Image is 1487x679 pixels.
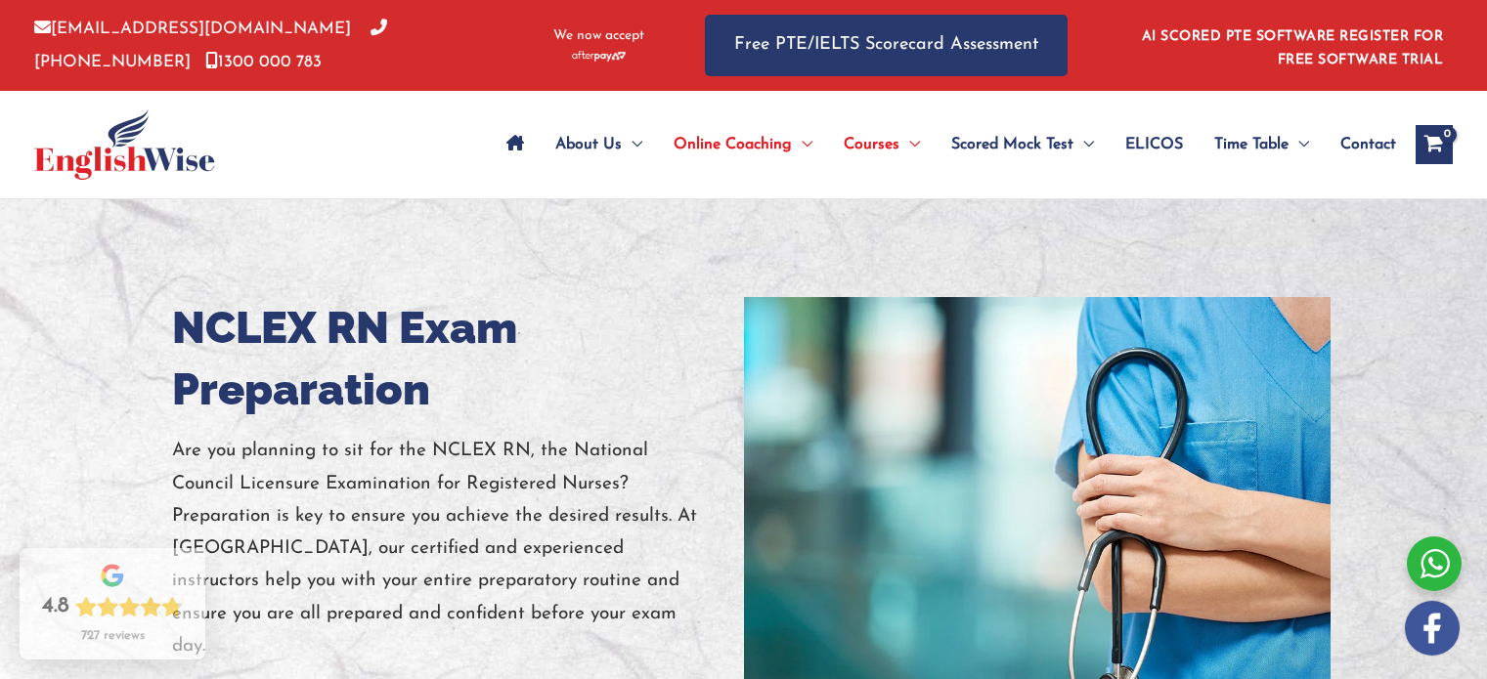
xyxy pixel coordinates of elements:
[205,54,322,70] a: 1300 000 783
[540,110,658,179] a: About UsMenu Toggle
[658,110,828,179] a: Online CoachingMenu Toggle
[172,297,729,420] h1: NCLEX RN Exam Preparation
[34,21,387,69] a: [PHONE_NUMBER]
[1416,125,1453,164] a: View Shopping Cart, empty
[1214,110,1289,179] span: Time Table
[1199,110,1325,179] a: Time TableMenu Toggle
[674,110,792,179] span: Online Coaching
[42,593,183,620] div: Rating: 4.8 out of 5
[172,435,729,662] p: Are you planning to sit for the NCLEX RN, the National Council Licensure Examination for Register...
[844,110,899,179] span: Courses
[936,110,1110,179] a: Scored Mock TestMenu Toggle
[1289,110,1309,179] span: Menu Toggle
[622,110,642,179] span: Menu Toggle
[705,15,1068,76] a: Free PTE/IELTS Scorecard Assessment
[553,26,644,46] span: We now accept
[42,593,69,620] div: 4.8
[555,110,622,179] span: About Us
[1110,110,1199,179] a: ELICOS
[899,110,920,179] span: Menu Toggle
[34,21,351,37] a: [EMAIL_ADDRESS][DOMAIN_NAME]
[828,110,936,179] a: CoursesMenu Toggle
[1340,110,1396,179] span: Contact
[1130,14,1453,77] aside: Header Widget 1
[491,110,1396,179] nav: Site Navigation: Main Menu
[792,110,812,179] span: Menu Toggle
[1125,110,1183,179] span: ELICOS
[572,51,626,62] img: Afterpay-Logo
[1405,601,1460,656] img: white-facebook.png
[951,110,1073,179] span: Scored Mock Test
[1142,29,1444,67] a: AI SCORED PTE SOFTWARE REGISTER FOR FREE SOFTWARE TRIAL
[1073,110,1094,179] span: Menu Toggle
[34,109,215,180] img: cropped-ew-logo
[81,628,145,644] div: 727 reviews
[1325,110,1396,179] a: Contact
